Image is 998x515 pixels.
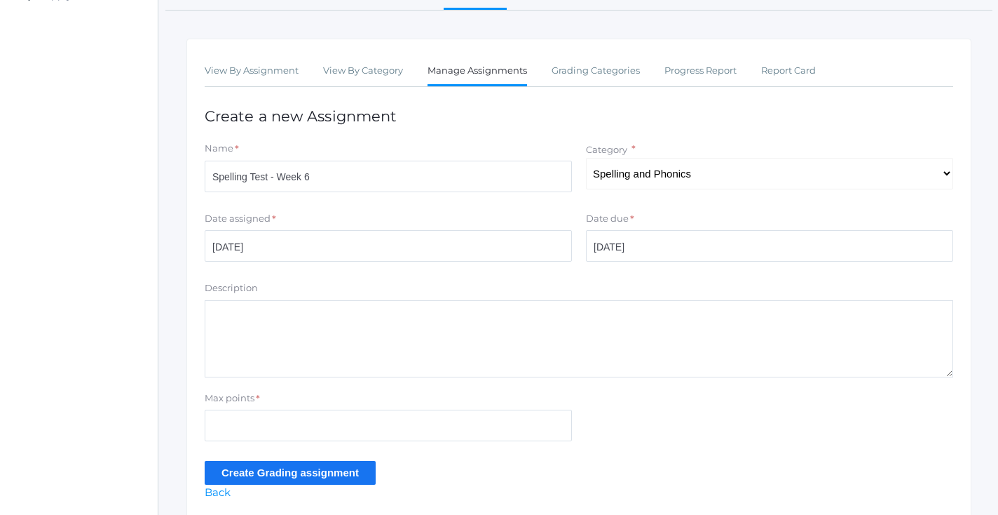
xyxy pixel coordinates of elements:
[205,461,376,484] input: Create Grading assignment
[205,57,299,85] a: View By Assignment
[205,142,233,156] label: Name
[552,57,640,85] a: Grading Categories
[205,212,271,226] label: Date assigned
[428,57,527,87] a: Manage Assignments
[761,57,816,85] a: Report Card
[205,486,231,499] a: Back
[205,281,258,295] label: Description
[323,57,403,85] a: View By Category
[586,212,629,226] label: Date due
[664,57,737,85] a: Progress Report
[586,144,627,155] label: Category
[205,392,254,406] label: Max points
[205,108,953,124] h1: Create a new Assignment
